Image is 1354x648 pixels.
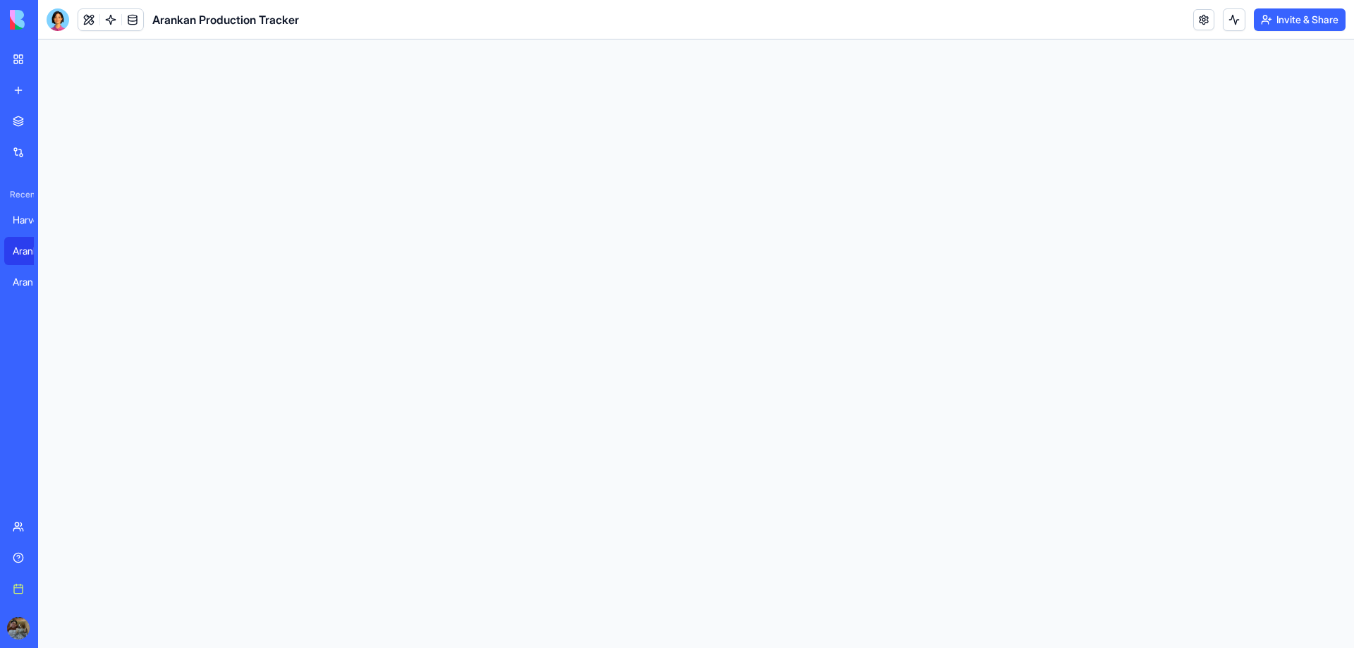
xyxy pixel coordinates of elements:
span: Recent [4,189,34,200]
a: Arankan Production Tracker [4,237,61,265]
a: Aran Therapeutics – Cannabis Sales Forecasting [4,268,61,296]
img: ACg8ocLckqTCADZMVyP0izQdSwexkWcE6v8a1AEXwgvbafi3xFy3vSx8=s96-c [7,617,30,640]
img: logo [10,10,97,30]
div: Aran Therapeutics – Cannabis Sales Forecasting [13,275,52,289]
button: Invite & Share [1254,8,1346,31]
span: Arankan Production Tracker [152,11,299,28]
a: Harvest Health Financial Forecasting [4,206,61,234]
div: Arankan Production Tracker [13,244,52,258]
div: Harvest Health Financial Forecasting [13,213,52,227]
